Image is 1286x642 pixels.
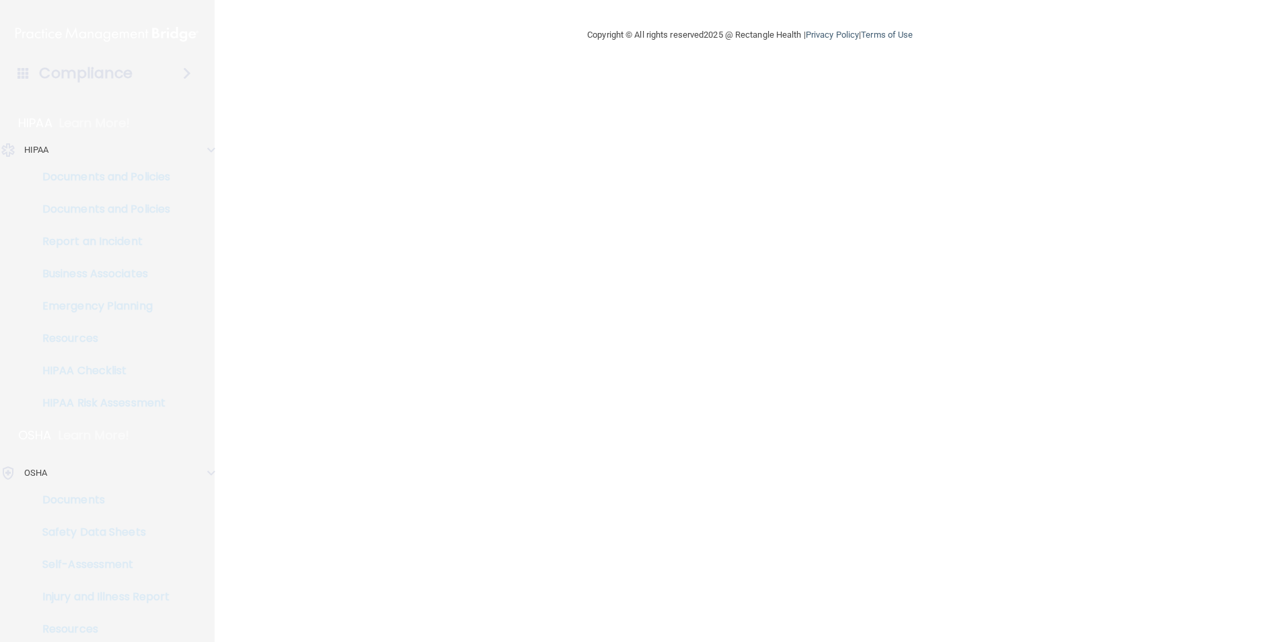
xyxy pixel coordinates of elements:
[18,427,52,443] p: OSHA
[9,235,192,248] p: Report an Incident
[9,558,192,571] p: Self-Assessment
[806,30,859,40] a: Privacy Policy
[39,64,133,83] h4: Compliance
[9,332,192,345] p: Resources
[18,115,52,131] p: HIPAA
[24,142,49,158] p: HIPAA
[9,267,192,281] p: Business Associates
[9,526,192,539] p: Safety Data Sheets
[9,622,192,636] p: Resources
[9,203,192,216] p: Documents and Policies
[24,465,47,481] p: OSHA
[15,21,198,48] img: PMB logo
[9,364,192,378] p: HIPAA Checklist
[861,30,913,40] a: Terms of Use
[59,115,130,131] p: Learn More!
[9,299,192,313] p: Emergency Planning
[9,493,192,507] p: Documents
[59,427,130,443] p: Learn More!
[9,170,192,184] p: Documents and Policies
[504,13,995,57] div: Copyright © All rights reserved 2025 @ Rectangle Health | |
[9,590,192,604] p: Injury and Illness Report
[9,396,192,410] p: HIPAA Risk Assessment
